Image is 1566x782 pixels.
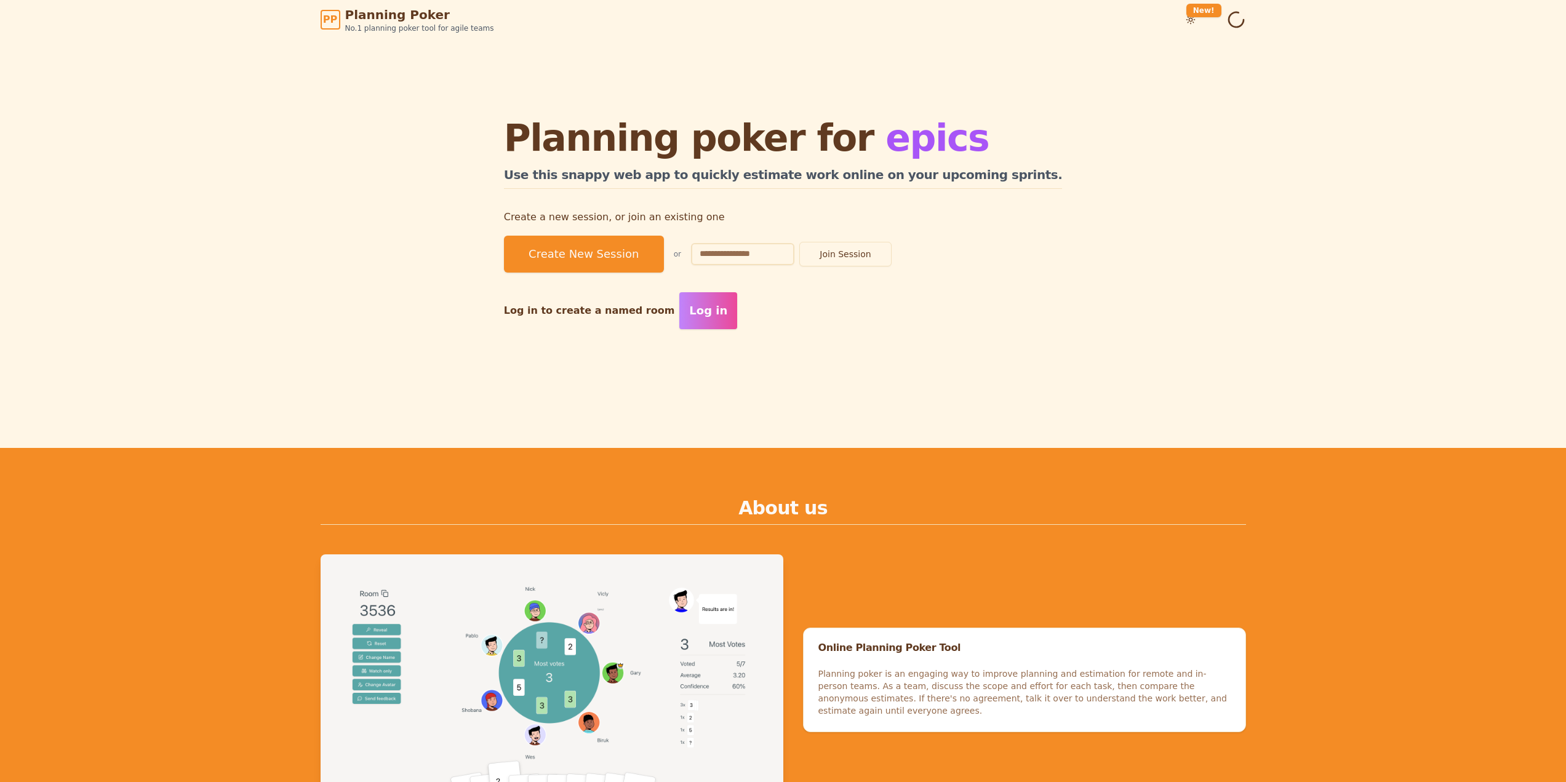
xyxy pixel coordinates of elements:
div: Online Planning Poker Tool [818,643,1231,653]
button: Join Session [799,242,892,266]
button: New! [1180,9,1202,31]
span: Planning Poker [345,6,494,23]
h1: Planning poker for [504,119,1063,156]
h2: About us [321,497,1246,525]
a: PPPlanning PokerNo.1 planning poker tool for agile teams [321,6,494,33]
p: Log in to create a named room [504,302,675,319]
span: or [674,249,681,259]
p: Create a new session, or join an existing one [504,209,1063,226]
h2: Use this snappy web app to quickly estimate work online on your upcoming sprints. [504,166,1063,189]
div: Planning poker is an engaging way to improve planning and estimation for remote and in-person tea... [818,668,1231,717]
span: PP [323,12,337,27]
span: No.1 planning poker tool for agile teams [345,23,494,33]
button: Log in [682,292,740,329]
span: Log in [692,302,730,319]
div: New! [1186,4,1221,17]
span: epics [885,116,989,159]
button: Create New Session [504,236,664,273]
